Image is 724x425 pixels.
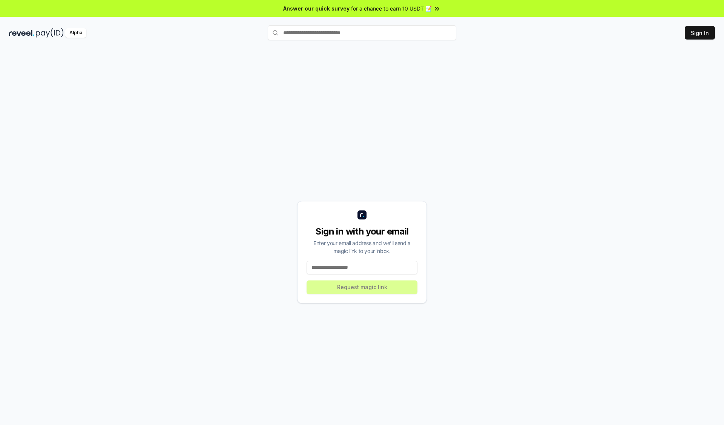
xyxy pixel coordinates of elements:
img: reveel_dark [9,28,34,38]
span: Answer our quick survey [283,5,350,12]
img: logo_small [357,210,367,219]
img: pay_id [36,28,64,38]
span: for a chance to earn 10 USDT 📝 [351,5,432,12]
div: Enter your email address and we’ll send a magic link to your inbox. [307,239,417,255]
button: Sign In [685,26,715,40]
div: Alpha [65,28,86,38]
div: Sign in with your email [307,225,417,238]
